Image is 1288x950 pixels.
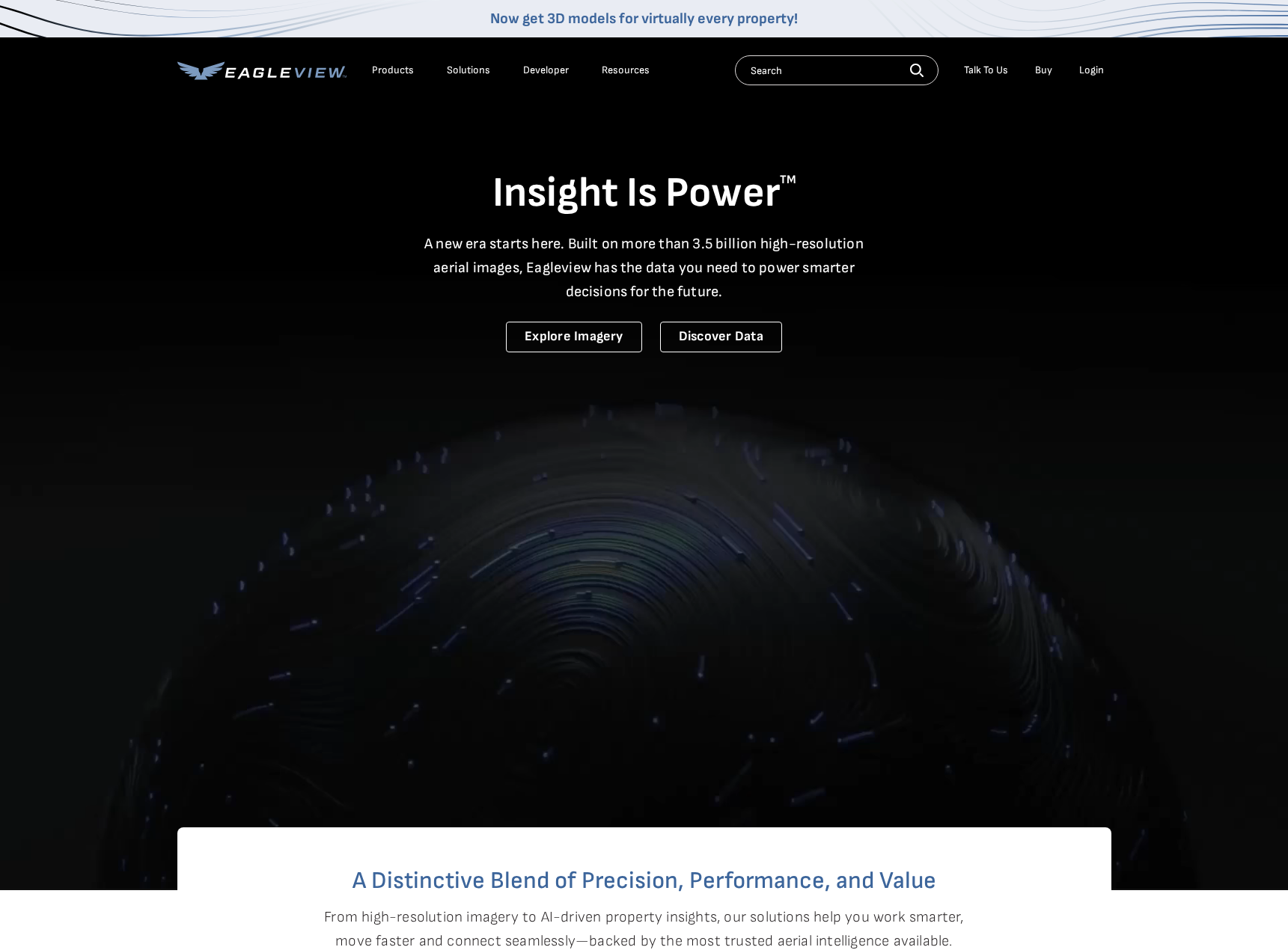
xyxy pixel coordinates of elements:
a: Explore Imagery [506,322,642,352]
div: Solutions [447,64,490,77]
sup: TM [780,173,796,187]
a: Now get 3D models for virtually every property! [490,10,798,28]
a: Discover Data [660,322,782,352]
div: Talk To Us [964,64,1008,77]
input: Search [735,55,938,85]
div: Resources [602,64,650,77]
div: Login [1079,64,1104,77]
h2: A Distinctive Blend of Precision, Performance, and Value [237,869,1052,893]
h1: Insight Is Power [177,168,1111,220]
div: Products [372,64,414,77]
a: Developer [523,64,569,77]
p: A new era starts here. Built on more than 3.5 billion high-resolution aerial images, Eagleview ha... [415,232,873,304]
a: Buy [1035,64,1052,77]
